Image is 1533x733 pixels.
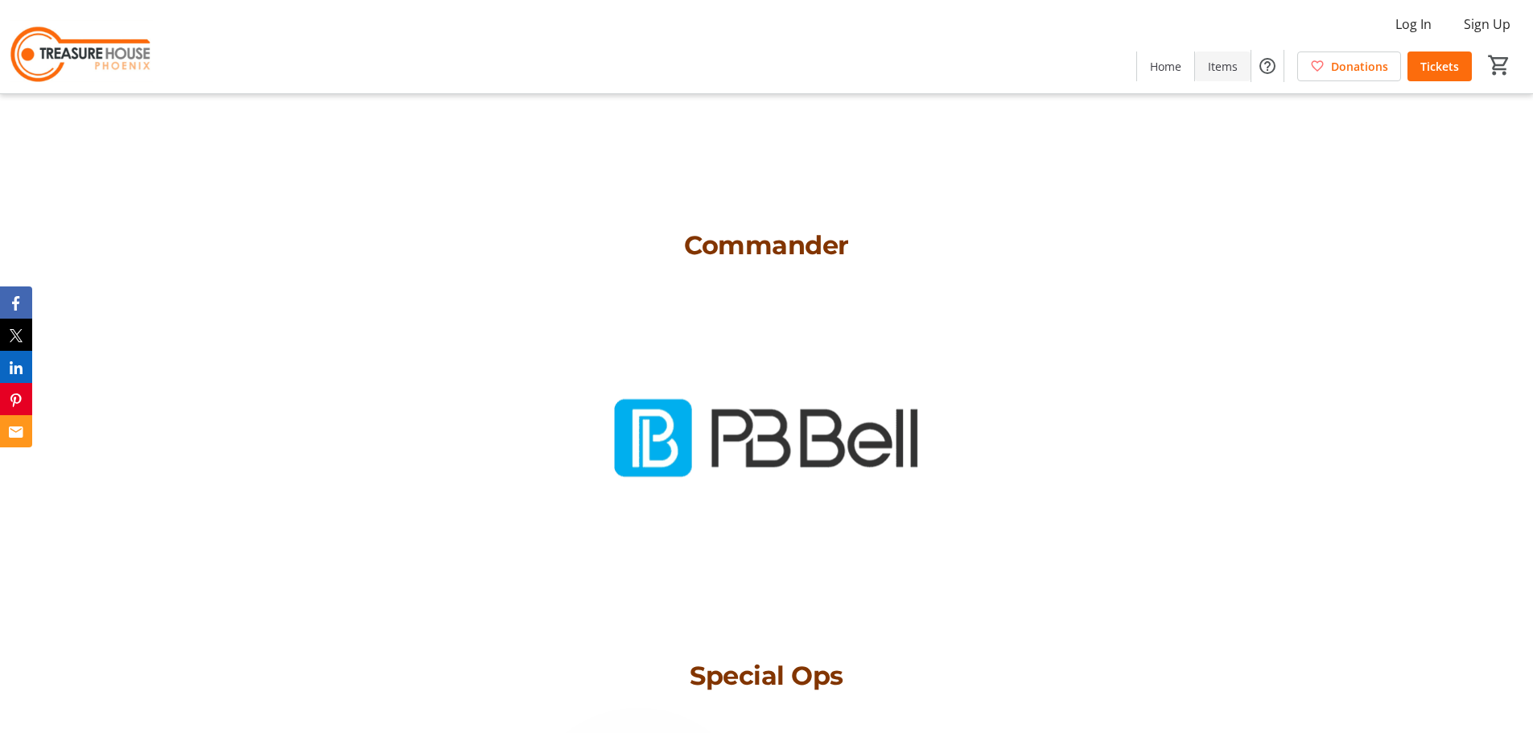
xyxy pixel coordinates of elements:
img: Treasure House's Logo [10,6,153,87]
a: Donations [1297,51,1401,81]
img: logo [606,278,927,599]
button: Log In [1383,11,1444,37]
button: Cart [1485,51,1514,80]
span: Donations [1331,58,1388,75]
span: Home [1150,58,1181,75]
button: Sign Up [1451,11,1523,37]
a: Tickets [1407,51,1472,81]
button: Help [1251,50,1284,82]
a: Items [1195,51,1251,81]
span: Sign Up [1464,14,1510,34]
span: Items [1208,58,1238,75]
p: Special Ops [265,657,1267,695]
span: Log In [1395,14,1432,34]
p: Commander [265,226,1267,265]
span: Tickets [1420,58,1459,75]
a: Home [1137,51,1194,81]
